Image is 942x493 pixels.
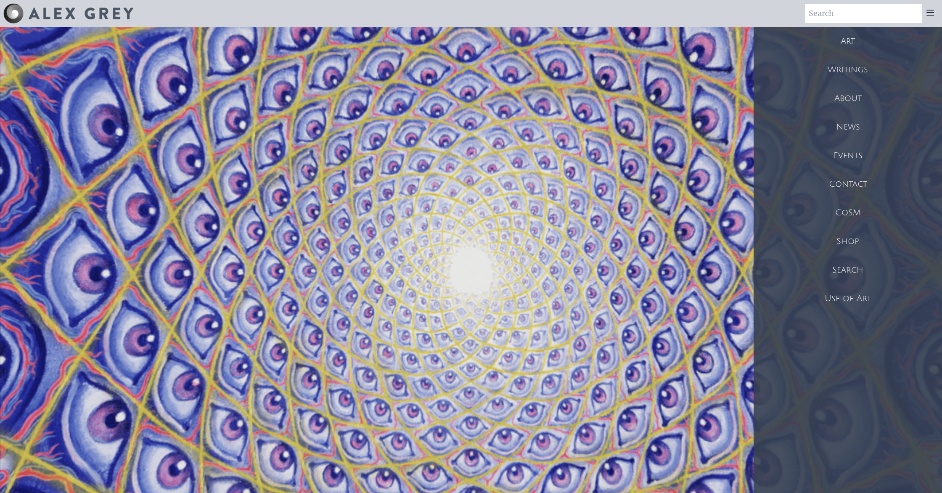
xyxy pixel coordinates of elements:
a: News [754,113,942,141]
a: Shop [754,227,942,256]
a: About [754,84,942,113]
a: Writings [754,56,942,84]
a: Contact [754,170,942,199]
a: Search [754,256,942,284]
a: Events [754,141,942,170]
a: Art [754,27,942,56]
a: Use of Art [754,284,942,313]
a: CoSM [754,199,942,227]
input: Search [805,4,922,23]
